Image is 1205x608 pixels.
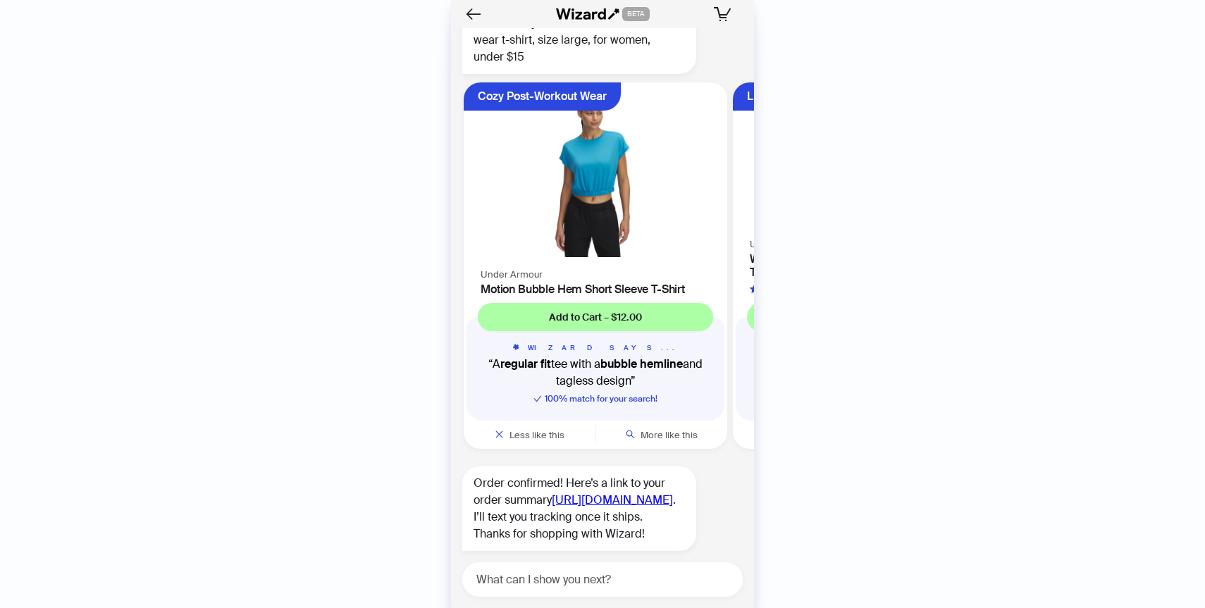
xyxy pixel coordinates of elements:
button: Add to Cart – $12.00 [478,303,713,331]
span: check [533,395,542,403]
span: star [750,285,759,294]
span: Less like this [509,429,564,441]
div: Lightweight Loose Fit [747,82,857,111]
span: BETA [622,7,650,21]
h4: Women's Twist Tech V-Neck Short-Sleeve Top [750,252,980,279]
button: More like this [596,421,728,449]
div: Here are my closest matches for Active wear t-shirt, size large, for women, under $15 [462,6,696,74]
b: bubble hemline [600,356,683,371]
span: Under Armour [750,238,812,250]
button: Less like this [464,421,595,449]
h5: WIZARD SAYS... [747,342,982,353]
div: Cozy Post-Workout Wear [478,82,607,111]
div: Order confirmed! Here’s a link to your order summary . I’ll text you tracking once it ships. Than... [462,466,696,551]
q: A tee with a and tagless design [478,356,713,390]
b: regular fit [500,356,551,371]
q: A top with and quick-drying UA Tech fabric [747,356,982,390]
h4: Motion Bubble Hem Short Sleeve T-Shirt [481,283,710,296]
span: close [495,430,504,439]
a: [URL][DOMAIN_NAME] [552,492,673,507]
img: Motion Bubble Hem Short Sleeve T-Shirt [472,91,719,257]
h5: WIZARD SAYS... [478,342,713,353]
span: Add to Cart – $12.00 [549,311,642,323]
span: More like this [641,429,698,441]
span: Under Armour [481,268,543,280]
span: search [626,430,635,439]
button: Back [462,3,485,25]
span: 100 % match for your search! [533,393,657,404]
img: Women's Twist Tech V-Neck Short-Sleeve Top [741,91,988,227]
div: 4.6 out of 5 stars [750,283,819,297]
